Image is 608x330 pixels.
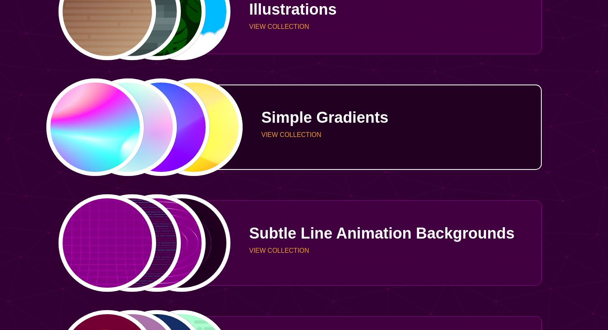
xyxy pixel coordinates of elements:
[261,110,536,125] p: Simple Gradients
[60,200,542,286] a: a line grid with a slope perspectivealternating lines of morse code like designrings reflecting l...
[249,226,523,241] p: Subtle Line Animation Backgrounds
[249,24,523,30] p: VIEW COLLECTION
[60,85,542,170] a: colorful radial mesh gradient rainbowsoft blurred gradient with blue green and pinkgradient shape...
[249,247,523,254] p: VIEW COLLECTION
[261,132,536,138] p: VIEW COLLECTION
